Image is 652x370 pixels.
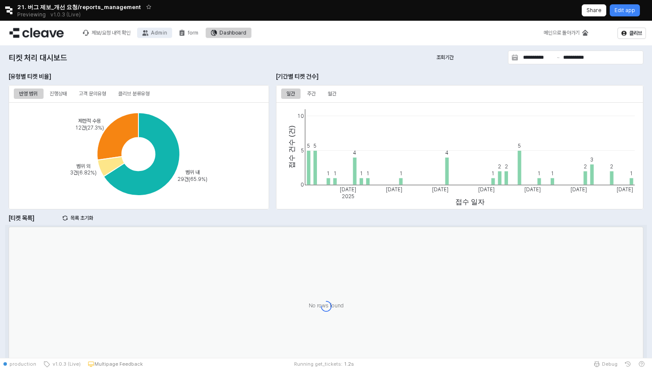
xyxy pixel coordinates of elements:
[206,28,251,38] button: Dashboard
[635,358,649,370] button: Help
[281,89,300,99] div: 일간
[602,361,618,367] span: Debug
[286,89,295,99] div: 일간
[614,7,635,14] p: Edit app
[219,30,246,36] div: Dashboard
[17,3,141,11] span: 21. 버그 제보_개선 요청/reports_management
[629,30,642,37] p: 클리브
[44,89,72,99] div: 진행상태
[9,214,55,223] p: [티켓 목록]
[113,89,155,99] div: 클리브 분류유형
[9,72,109,81] p: [유형별 티켓 비율]
[621,358,635,370] button: History
[50,89,67,99] div: 진행상태
[70,215,93,221] p: 목록 초기화
[302,89,321,99] div: 주간
[78,28,135,38] button: 제보/요청 내역 확인
[294,361,342,367] span: Running get_tickets:
[544,30,580,36] div: 메인으로 돌아가기
[586,7,602,14] p: Share
[91,30,130,36] div: 제보/요청 내역 확인
[344,361,354,367] span: 1.2 s
[59,211,97,225] button: reset list
[50,361,81,367] span: v1.0.3 (Live)
[74,89,111,99] div: 고객 문의유형
[590,358,621,370] button: Debug
[328,89,336,99] div: 월간
[40,358,84,370] button: v1.0.3 (Live)
[84,358,146,370] button: Multipage Feedback
[174,28,204,38] button: form
[14,89,43,99] div: 반영 범위
[50,11,81,18] p: v1.0.3 (Live)
[436,54,454,60] span: 조회기간
[618,28,646,39] button: 클리브
[151,30,167,36] div: Admin
[19,89,38,99] div: 반영 범위
[188,30,199,36] div: form
[144,3,153,11] button: Add app to favorites
[137,28,172,38] button: Admin
[9,52,162,63] p: 티켓 처리 대시보드
[323,89,342,99] div: 월간
[17,10,46,19] span: Previewing
[9,361,36,367] span: production
[582,4,606,16] button: Share app
[94,361,143,367] p: Multipage Feedback
[79,89,106,99] div: 고객 문의유형
[307,89,316,99] div: 주간
[276,72,376,81] p: [기간별 티켓 건수]
[610,4,640,16] button: Edit app
[118,89,150,99] div: 클리브 분류유형
[17,9,85,21] div: Previewing v1.0.3 (Live)
[46,9,85,21] button: Releases and History
[539,28,593,38] button: 메인으로 돌아가기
